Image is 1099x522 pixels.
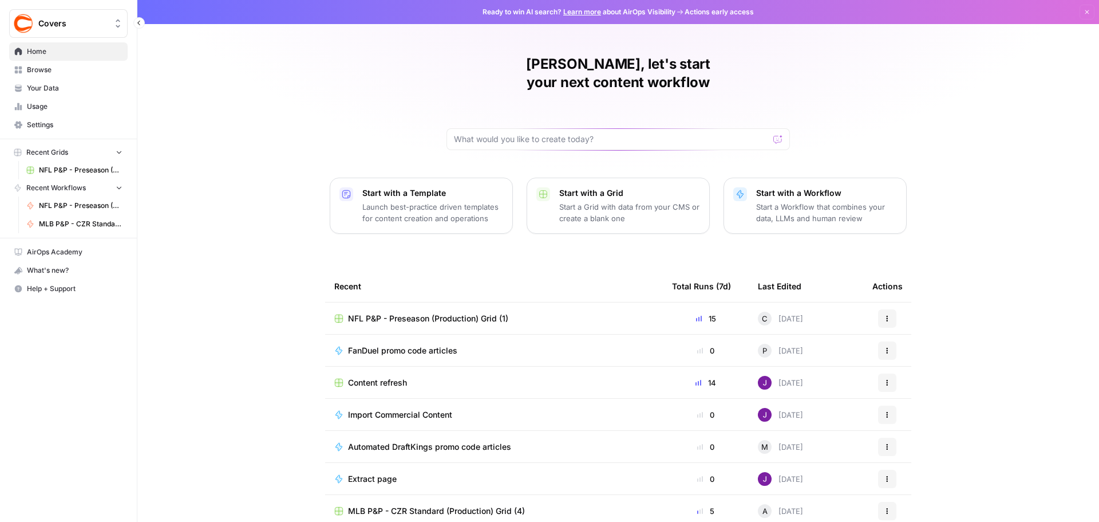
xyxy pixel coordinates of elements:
[21,215,128,233] a: MLB P&P - CZR Standard (Production)
[685,7,754,17] span: Actions early access
[334,313,654,324] a: NFL P&P - Preseason (Production) Grid (1)
[672,441,740,453] div: 0
[27,247,122,257] span: AirOps Academy
[762,313,768,324] span: C
[563,7,601,16] a: Learn more
[334,473,654,485] a: Extract page
[527,178,710,234] button: Start with a GridStart a Grid with data from your CMS or create a blank one
[348,505,525,517] span: MLB P&P - CZR Standard (Production) Grid (4)
[9,261,128,280] button: What's new?
[9,144,128,161] button: Recent Grids
[334,270,654,302] div: Recent
[483,7,675,17] span: Ready to win AI search? about AirOps Visibility
[9,79,128,97] a: Your Data
[27,101,122,112] span: Usage
[672,473,740,485] div: 0
[348,345,457,356] span: FanDuel promo code articles
[758,270,801,302] div: Last Edited
[761,441,768,453] span: M
[559,201,700,224] p: Start a Grid with data from your CMS or create a blank one
[672,313,740,324] div: 15
[724,178,907,234] button: Start with a WorkflowStart a Workflow that combines your data, LLMs and human review
[672,377,740,388] div: 14
[27,65,122,75] span: Browse
[348,473,397,485] span: Extract page
[672,409,740,421] div: 0
[13,13,34,34] img: Covers Logo
[762,345,767,356] span: P
[672,345,740,356] div: 0
[38,18,108,29] span: Covers
[762,505,768,517] span: A
[362,187,503,199] p: Start with a Template
[334,377,654,388] a: Content refresh
[756,187,897,199] p: Start with a Workflow
[758,344,803,358] div: [DATE]
[872,270,903,302] div: Actions
[21,197,128,215] a: NFL P&P - Preseason (Production)
[334,409,654,421] a: Import Commercial Content
[39,165,122,175] span: NFL P&P - Preseason (Production) Grid (1)
[559,187,700,199] p: Start with a Grid
[334,505,654,517] a: MLB P&P - CZR Standard (Production) Grid (4)
[9,97,128,116] a: Usage
[9,243,128,261] a: AirOps Academy
[9,42,128,61] a: Home
[334,441,654,453] a: Automated DraftKings promo code articles
[9,61,128,79] a: Browse
[758,504,803,518] div: [DATE]
[348,313,508,324] span: NFL P&P - Preseason (Production) Grid (1)
[758,440,803,454] div: [DATE]
[10,262,127,279] div: What's new?
[21,161,128,179] a: NFL P&P - Preseason (Production) Grid (1)
[39,201,122,211] span: NFL P&P - Preseason (Production)
[362,201,503,224] p: Launch best-practice driven templates for content creation and operations
[27,83,122,93] span: Your Data
[758,312,803,325] div: [DATE]
[758,472,803,486] div: [DATE]
[758,376,803,390] div: [DATE]
[26,147,68,158] span: Recent Grids
[9,280,128,298] button: Help + Support
[758,408,772,422] img: nj1ssy6o3lyd6ijko0eoja4aphzn
[9,116,128,134] a: Settings
[454,134,769,145] input: What would you like to create today?
[27,46,122,57] span: Home
[348,409,452,421] span: Import Commercial Content
[446,55,790,92] h1: [PERSON_NAME], let's start your next content workflow
[758,472,772,486] img: nj1ssy6o3lyd6ijko0eoja4aphzn
[26,183,86,193] span: Recent Workflows
[348,377,407,388] span: Content refresh
[9,179,128,197] button: Recent Workflows
[756,201,897,224] p: Start a Workflow that combines your data, LLMs and human review
[758,376,772,390] img: nj1ssy6o3lyd6ijko0eoja4aphzn
[39,219,122,229] span: MLB P&P - CZR Standard (Production)
[334,345,654,356] a: FanDuel promo code articles
[348,441,511,453] span: Automated DraftKings promo code articles
[330,178,513,234] button: Start with a TemplateLaunch best-practice driven templates for content creation and operations
[672,270,731,302] div: Total Runs (7d)
[27,120,122,130] span: Settings
[27,284,122,294] span: Help + Support
[9,9,128,38] button: Workspace: Covers
[758,408,803,422] div: [DATE]
[672,505,740,517] div: 5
